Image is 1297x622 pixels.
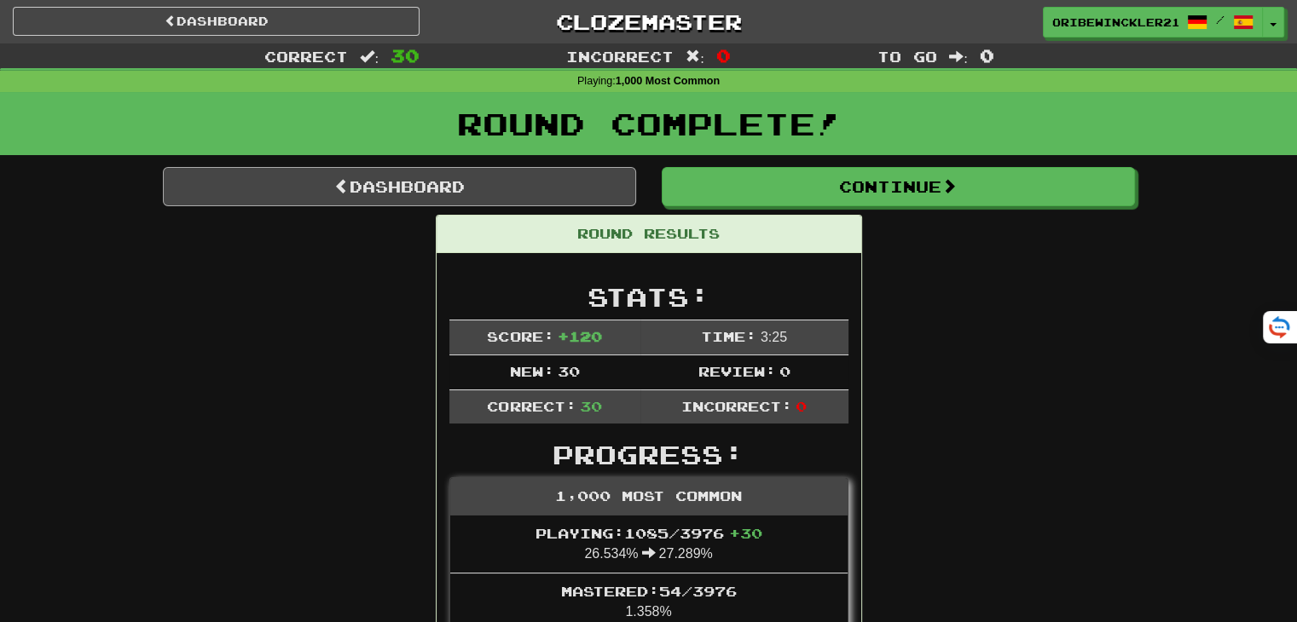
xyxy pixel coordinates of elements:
span: Incorrect [566,48,674,65]
a: OribeWinckler21 / [1043,7,1263,37]
span: 0 [796,398,807,414]
span: / [1216,14,1225,26]
h1: Round Complete! [6,107,1291,141]
span: Review: [698,363,775,379]
span: + 30 [729,525,762,541]
span: 30 [558,363,580,379]
span: Correct [264,48,348,65]
a: Dashboard [13,7,420,36]
span: : [949,49,968,64]
span: 30 [391,45,420,66]
span: 3 : 25 [761,330,787,344]
span: Incorrect: [681,398,792,414]
span: Time: [701,328,756,344]
strong: 1,000 Most Common [616,75,720,87]
li: 26.534% 27.289% [450,515,848,573]
span: : [686,49,704,64]
div: 1,000 Most Common [450,478,848,515]
span: OribeWinckler21 [1052,14,1178,30]
div: Round Results [437,216,861,253]
span: 0 [716,45,731,66]
span: Mastered: 54 / 3976 [561,583,737,599]
a: Dashboard [163,167,636,206]
span: : [360,49,379,64]
span: Correct: [487,398,576,414]
a: Clozemaster [445,7,852,37]
span: Score: [487,328,553,344]
span: 30 [580,398,602,414]
span: 0 [980,45,994,66]
span: To go [877,48,937,65]
span: 0 [779,363,790,379]
h2: Stats: [449,283,848,311]
h2: Progress: [449,441,848,469]
span: + 120 [558,328,602,344]
span: New: [509,363,553,379]
button: Continue [662,167,1135,206]
span: Playing: 1085 / 3976 [536,525,762,541]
